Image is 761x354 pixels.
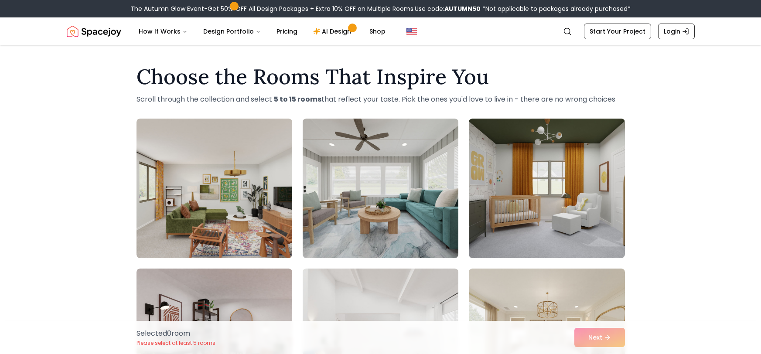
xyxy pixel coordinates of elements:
a: Start Your Project [584,24,651,39]
a: AI Design [306,23,361,40]
a: Pricing [270,23,304,40]
button: How It Works [132,23,195,40]
h1: Choose the Rooms That Inspire You [137,66,625,87]
span: *Not applicable to packages already purchased* [481,4,631,13]
img: Room room-3 [469,119,624,258]
button: Design Portfolio [196,23,268,40]
span: Use code: [415,4,481,13]
a: Shop [362,23,392,40]
strong: 5 to 15 rooms [274,94,321,104]
b: AUTUMN50 [444,4,481,13]
img: Spacejoy Logo [67,23,121,40]
p: Selected 0 room [137,328,215,339]
nav: Global [67,17,695,45]
p: Scroll through the collection and select that reflect your taste. Pick the ones you'd love to liv... [137,94,625,105]
div: The Autumn Glow Event-Get 50% OFF All Design Packages + Extra 10% OFF on Multiple Rooms. [130,4,631,13]
img: Room room-1 [137,119,292,258]
a: Login [658,24,695,39]
p: Please select at least 5 rooms [137,340,215,347]
img: Room room-2 [303,119,458,258]
a: Spacejoy [67,23,121,40]
nav: Main [132,23,392,40]
img: United States [406,26,417,37]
